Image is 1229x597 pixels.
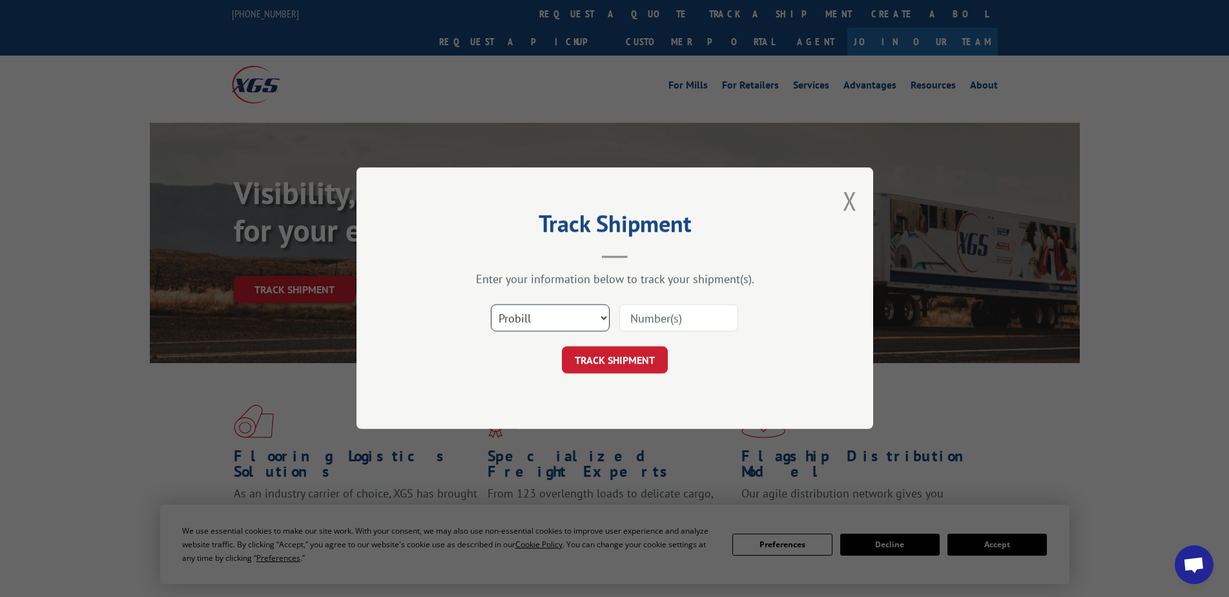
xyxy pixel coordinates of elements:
[619,305,738,332] input: Number(s)
[1175,545,1214,584] div: Open chat
[562,347,668,374] button: TRACK SHIPMENT
[843,183,857,218] button: Close modal
[421,272,809,287] div: Enter your information below to track your shipment(s).
[421,215,809,239] h2: Track Shipment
